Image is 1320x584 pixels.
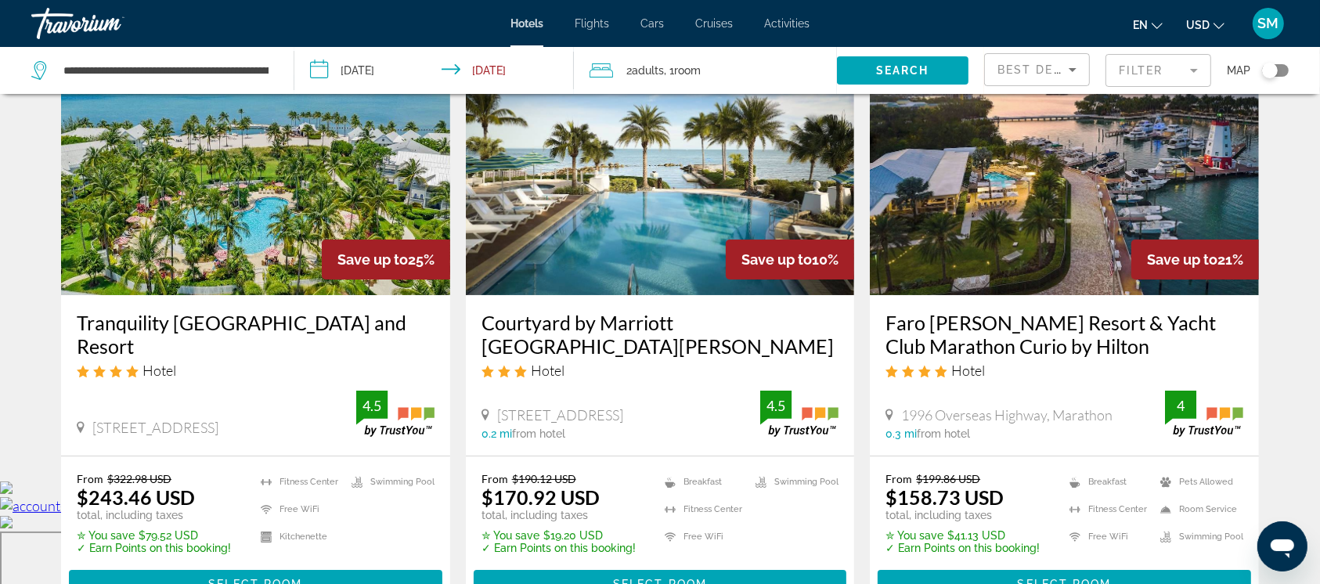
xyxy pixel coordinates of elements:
[253,527,344,546] li: Kitchenette
[344,472,435,492] li: Swimming Pool
[764,17,810,30] a: Activities
[510,17,543,30] a: Hotels
[1133,19,1148,31] span: en
[885,427,917,440] span: 0.3 mi
[633,64,665,77] span: Adults
[1186,19,1210,31] span: USD
[1250,63,1289,78] button: Toggle map
[481,311,839,358] a: Courtyard by Marriott [GEOGRAPHIC_DATA][PERSON_NAME]
[107,472,171,485] del: $322.98 USD
[726,240,854,279] div: 10%
[77,529,231,542] p: $79.52 USD
[1152,472,1243,492] li: Pets Allowed
[481,529,636,542] p: $19.20 USD
[481,427,512,440] span: 0.2 mi
[322,240,450,279] div: 25%
[77,485,195,509] ins: $243.46 USD
[760,396,792,415] div: 4.5
[1062,472,1152,492] li: Breakfast
[997,63,1079,76] span: Best Deals
[1105,53,1211,88] button: Filter
[92,419,218,436] span: [STREET_ADDRESS]
[481,362,839,379] div: 3 star Hotel
[356,391,435,437] img: trustyou-badge.svg
[481,542,636,554] p: ✓ Earn Points on this booking!
[253,499,344,519] li: Free WiFi
[901,406,1113,424] span: 1996 Overseas Highway, Marathon
[1248,7,1289,40] button: User Menu
[77,509,231,521] p: total, including taxes
[675,64,701,77] span: Room
[1147,251,1217,268] span: Save up to
[77,542,231,554] p: ✓ Earn Points on this booking!
[481,472,508,485] span: From
[356,396,388,415] div: 4.5
[1152,527,1243,546] li: Swimming Pool
[337,251,408,268] span: Save up to
[657,472,748,492] li: Breakfast
[885,529,1040,542] p: $41.13 USD
[657,499,748,519] li: Fitness Center
[1186,13,1224,36] button: Change currency
[61,45,450,295] img: Hotel image
[1062,499,1152,519] li: Fitness Center
[885,542,1040,554] p: ✓ Earn Points on this booking!
[512,427,565,440] span: from hotel
[466,45,855,295] img: Hotel image
[497,406,623,424] span: [STREET_ADDRESS]
[627,59,665,81] span: 2
[1133,13,1163,36] button: Change language
[575,17,609,30] span: Flights
[1257,521,1307,571] iframe: Button to launch messaging window
[142,362,176,379] span: Hotel
[1227,59,1250,81] span: Map
[481,485,600,509] ins: $170.92 USD
[640,17,664,30] a: Cars
[1165,396,1196,415] div: 4
[77,472,103,485] span: From
[695,17,733,30] a: Cruises
[885,485,1004,509] ins: $158.73 USD
[77,311,435,358] a: Tranquility [GEOGRAPHIC_DATA] and Resort
[741,251,812,268] span: Save up to
[876,64,929,77] span: Search
[1165,391,1243,437] img: trustyou-badge.svg
[885,509,1040,521] p: total, including taxes
[531,362,564,379] span: Hotel
[574,47,837,94] button: Travelers: 2 adults, 0 children
[31,3,188,44] a: Travorium
[760,391,839,437] img: trustyou-badge.svg
[294,47,573,94] button: Check-in date: Sep 20, 2025 Check-out date: Sep 21, 2025
[77,529,135,542] span: ✮ You save
[885,362,1243,379] div: 4 star Hotel
[885,311,1243,358] a: Faro [PERSON_NAME] Resort & Yacht Club Marathon Curio by Hilton
[253,472,344,492] li: Fitness Center
[665,59,701,81] span: , 1
[77,362,435,379] div: 4 star Hotel
[481,529,539,542] span: ✮ You save
[1062,527,1152,546] li: Free WiFi
[748,472,839,492] li: Swimming Pool
[512,472,576,485] del: $190.12 USD
[870,45,1259,295] img: Hotel image
[1152,499,1243,519] li: Room Service
[997,60,1077,79] mat-select: Sort by
[481,509,636,521] p: total, including taxes
[885,472,912,485] span: From
[916,472,980,485] del: $199.86 USD
[1258,16,1279,31] span: SM
[837,56,968,85] button: Search
[657,527,748,546] li: Free WiFi
[885,529,943,542] span: ✮ You save
[951,362,985,379] span: Hotel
